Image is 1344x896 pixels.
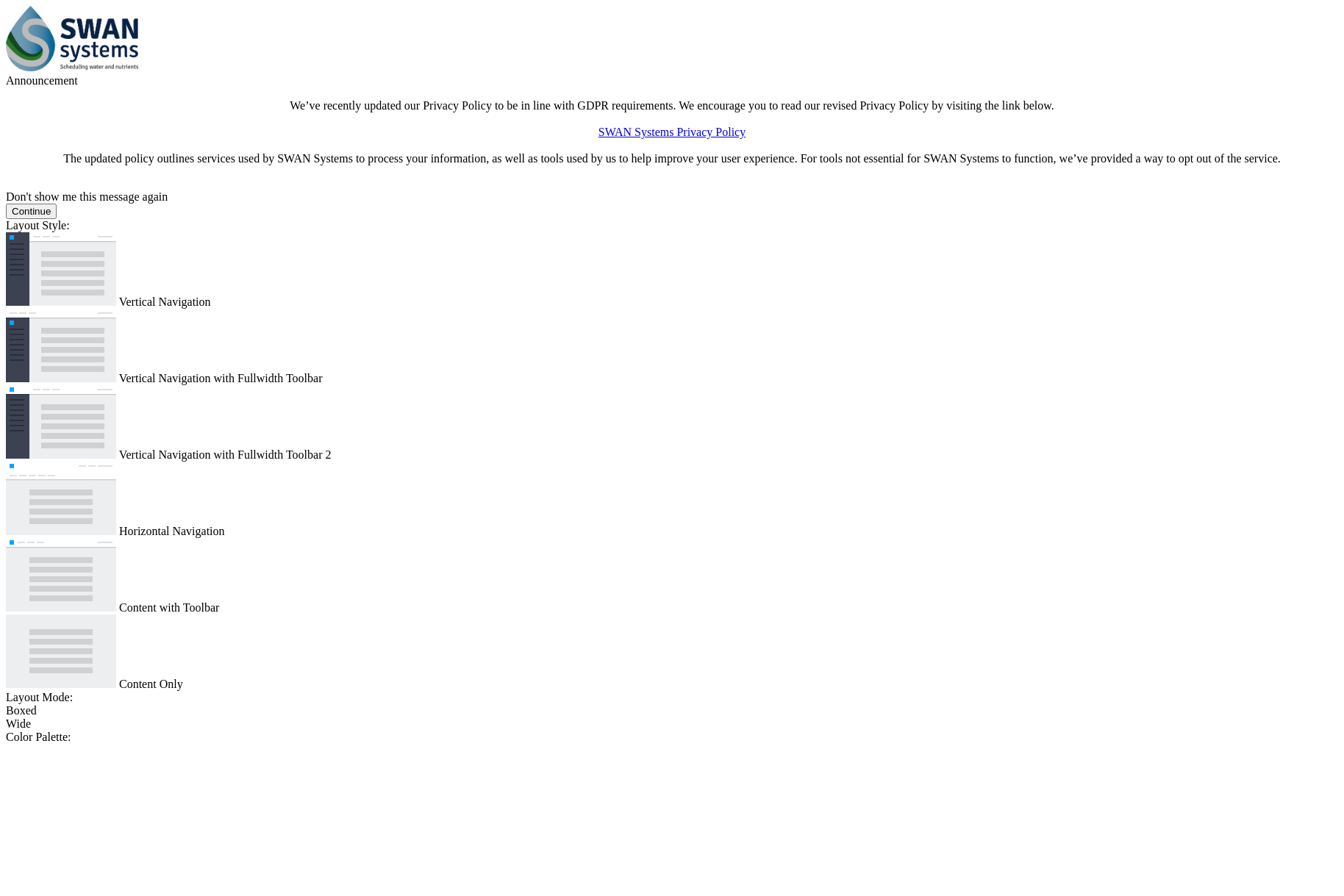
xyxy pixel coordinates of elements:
[6,691,1338,704] div: Layout Mode:
[119,678,183,690] span: Content Only
[6,204,57,219] button: Continue
[119,295,211,308] span: Vertical Navigation
[119,448,332,461] span: Vertical Navigation with Fullwidth Toolbar 2
[6,74,1338,87] div: Announcement
[6,538,1338,614] md-radio-button: Content with Toolbar
[119,525,225,537] span: Horizontal Navigation
[598,126,746,138] a: SWAN Systems Privacy Policy
[6,6,138,71] img: SWAN-Landscape-Logo-Colour.png
[6,731,1338,744] div: Color Palette:
[290,99,1054,112] span: We’ve recently updated our Privacy Policy to be in line with GDPR requirements. We encourage you ...
[6,704,1338,717] md-radio-button: Boxed
[119,601,219,614] span: Content with Toolbar
[63,152,1281,165] span: The updated policy outlines services used by SWAN Systems to process your information, as well as...
[6,190,1338,204] md-checkbox: Don't show me this message again
[6,309,116,382] img: vertical-nav-with-full-toolbar.jpg
[6,385,116,459] img: vertical-nav-with-full-toolbar-2.jpg
[6,385,1338,462] md-radio-button: Vertical Navigation with Fullwidth Toolbar 2
[6,462,1338,538] md-radio-button: Horizontal Navigation
[6,717,1338,731] md-radio-button: Wide
[6,232,1338,309] md-radio-button: Vertical Navigation
[6,309,1338,385] md-radio-button: Vertical Navigation with Fullwidth Toolbar
[6,219,1338,232] div: Layout Style:
[6,614,116,688] img: content-only.jpg
[119,372,323,384] span: Vertical Navigation with Fullwidth Toolbar
[6,232,116,306] img: vertical-nav.jpg
[6,614,1338,691] md-radio-button: Content Only
[6,462,116,535] img: horizontal-nav.jpg
[6,538,116,612] img: content-with-toolbar.jpg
